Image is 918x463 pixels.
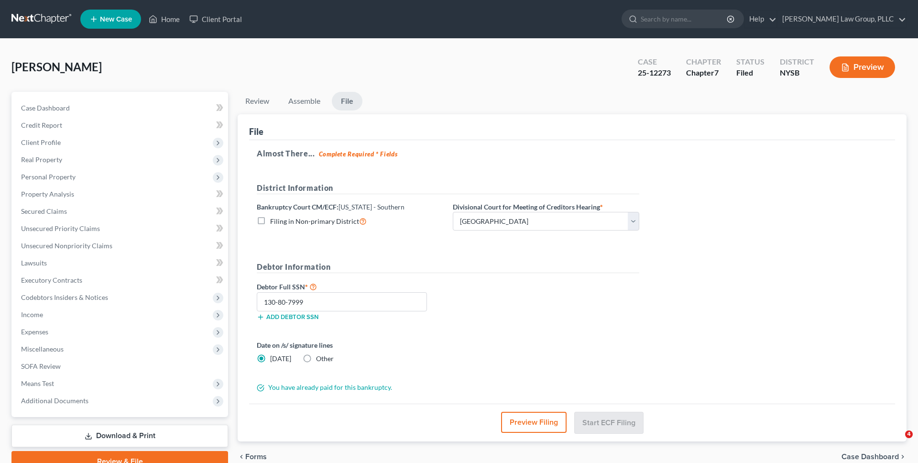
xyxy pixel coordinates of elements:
span: Credit Report [21,121,62,129]
span: Miscellaneous [21,345,64,353]
span: Unsecured Nonpriority Claims [21,242,112,250]
span: Codebtors Insiders & Notices [21,293,108,301]
a: Assemble [281,92,328,110]
span: Additional Documents [21,397,88,405]
input: Search by name... [641,10,728,28]
span: Filing in Non-primary District [270,217,359,225]
a: Case Dashboard [13,99,228,117]
a: Lawsuits [13,254,228,272]
div: 25-12273 [638,67,671,78]
span: Executory Contracts [21,276,82,284]
div: Chapter [686,56,721,67]
a: Property Analysis [13,186,228,203]
span: Lawsuits [21,259,47,267]
h5: Debtor Information [257,261,639,273]
a: Client Portal [185,11,247,28]
strong: Complete Required * Fields [319,150,398,158]
span: Real Property [21,155,62,164]
a: Credit Report [13,117,228,134]
div: Filed [736,67,765,78]
i: chevron_left [238,453,245,461]
span: [PERSON_NAME] [11,60,102,74]
button: Start ECF Filing [574,412,644,434]
span: Other [316,354,334,363]
span: Unsecured Priority Claims [21,224,100,232]
a: SOFA Review [13,358,228,375]
iframe: Intercom live chat [885,430,908,453]
span: Forms [245,453,267,461]
a: Help [744,11,776,28]
span: [DATE] [270,354,291,363]
span: SOFA Review [21,362,61,370]
a: [PERSON_NAME] Law Group, PLLC [777,11,906,28]
span: [US_STATE] - Southern [339,203,404,211]
span: Means Test [21,379,54,387]
a: Executory Contracts [13,272,228,289]
i: chevron_right [899,453,907,461]
span: New Case [100,16,132,23]
h5: Almost There... [257,148,887,159]
a: Unsecured Priority Claims [13,220,228,237]
div: File [249,126,263,137]
label: Date on /s/ signature lines [257,340,443,350]
a: Case Dashboard chevron_right [841,453,907,461]
a: Home [144,11,185,28]
div: You have already paid for this bankruptcy. [252,383,644,392]
span: Case Dashboard [21,104,70,112]
input: XXX-XX-XXXX [257,292,427,311]
a: Download & Print [11,425,228,447]
button: chevron_left Forms [238,453,280,461]
span: 7 [714,68,719,77]
div: NYSB [780,67,814,78]
div: Chapter [686,67,721,78]
a: Unsecured Nonpriority Claims [13,237,228,254]
div: Status [736,56,765,67]
span: 4 [905,430,913,438]
span: Income [21,310,43,319]
span: Client Profile [21,138,61,146]
label: Bankruptcy Court CM/ECF: [257,202,404,212]
a: Review [238,92,277,110]
span: Case Dashboard [841,453,899,461]
a: Secured Claims [13,203,228,220]
span: Property Analysis [21,190,74,198]
button: Add debtor SSN [257,313,318,321]
button: Preview [830,56,895,78]
span: Secured Claims [21,207,67,215]
label: Debtor Full SSN [252,281,448,292]
h5: District Information [257,182,639,194]
div: District [780,56,814,67]
label: Divisional Court for Meeting of Creditors Hearing [453,202,603,212]
div: Case [638,56,671,67]
button: Preview Filing [501,412,567,433]
span: Personal Property [21,173,76,181]
span: Expenses [21,328,48,336]
a: File [332,92,362,110]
